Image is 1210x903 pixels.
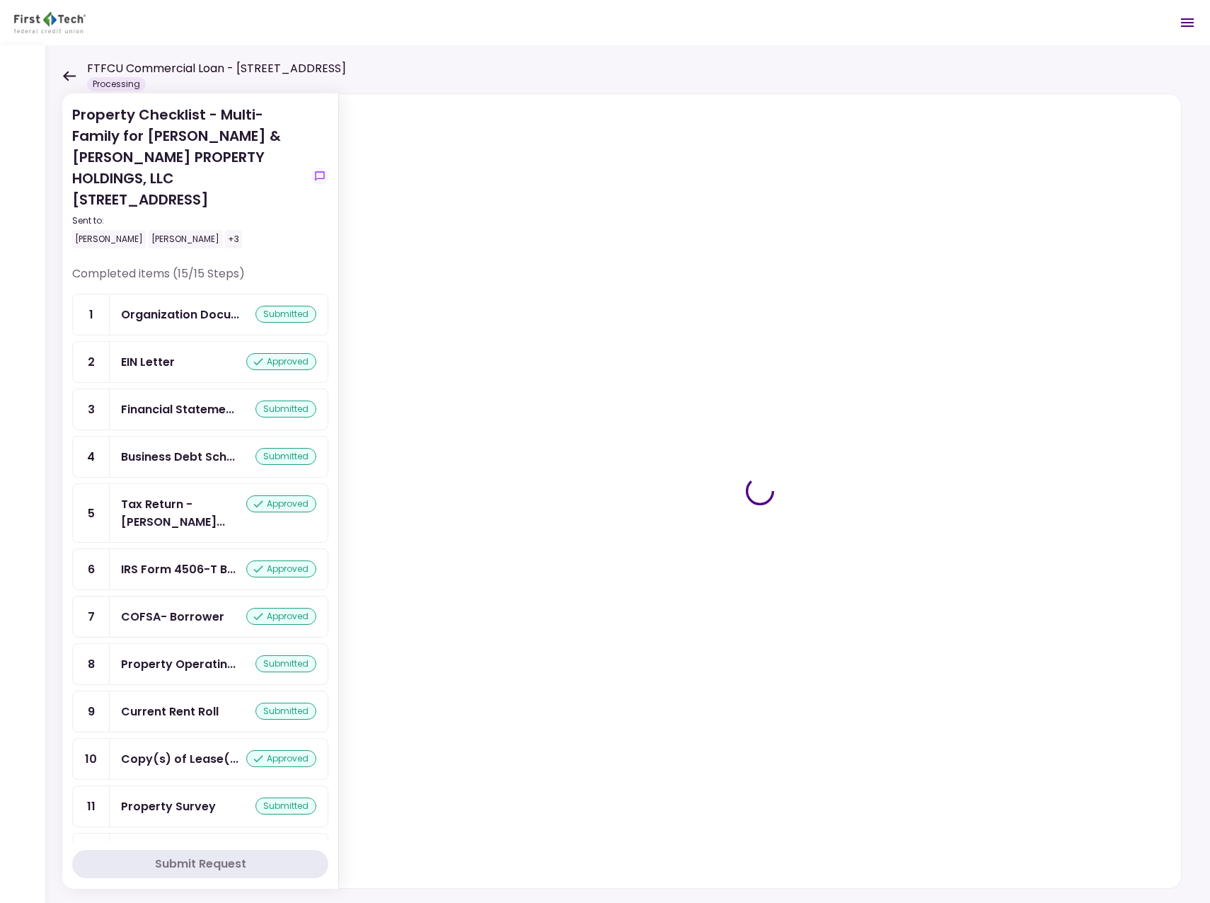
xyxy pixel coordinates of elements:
div: Copy(s) of Lease(s) and Amendment(s) [121,750,238,768]
a: 8Property Operating Statementssubmitted [72,643,328,685]
div: Business Debt Schedule [121,448,235,466]
div: submitted [255,655,316,672]
button: show-messages [311,168,328,185]
div: Sent to: [72,214,306,227]
div: Submit Request [155,856,246,873]
div: approved [246,353,316,370]
div: 1 [73,294,110,335]
div: 2 [73,342,110,382]
a: 5Tax Return - Borrowerapproved [72,483,328,543]
div: +3 [225,230,242,248]
div: IRS Form 4506-T Borrower [121,560,236,578]
a: 9Current Rent Rollsubmitted [72,691,328,732]
img: Partner icon [14,12,86,33]
a: 12Prior Environmental Phase I and/or Phase IIwaived [72,833,328,875]
div: 3 [73,389,110,430]
div: 11 [73,786,110,827]
a: 11Property Surveysubmitted [72,786,328,827]
div: submitted [255,703,316,720]
div: submitted [255,306,316,323]
button: Open menu [1170,6,1204,40]
div: approved [246,750,316,767]
div: 5 [73,484,110,542]
div: 6 [73,549,110,589]
div: 12 [73,834,110,874]
h1: FTFCU Commercial Loan - [STREET_ADDRESS] [87,60,346,77]
div: Completed items (15/15 Steps) [72,265,328,294]
div: Property Checklist - Multi-Family for [PERSON_NAME] & [PERSON_NAME] PROPERTY HOLDINGS, LLC [STREE... [72,104,306,248]
div: Property Survey [121,798,216,815]
div: [PERSON_NAME] [72,230,146,248]
div: Property Operating Statements [121,655,236,673]
div: 4 [73,437,110,477]
div: 8 [73,644,110,684]
div: 9 [73,691,110,732]
a: 3Financial Statement - Borrowersubmitted [72,389,328,430]
div: Organization Documents for Borrowing Entity [121,306,239,323]
div: 10 [73,739,110,779]
div: 7 [73,597,110,637]
div: approved [246,560,316,577]
div: approved [246,495,316,512]
div: [PERSON_NAME] [149,230,222,248]
div: COFSA- Borrower [121,608,224,626]
button: Submit Request [72,850,328,878]
div: approved [246,608,316,625]
div: submitted [255,401,316,418]
a: 2EIN Letterapproved [72,341,328,383]
div: Financial Statement - Borrower [121,401,234,418]
a: 7COFSA- Borrowerapproved [72,596,328,638]
div: submitted [255,448,316,465]
a: 1Organization Documents for Borrowing Entitysubmitted [72,294,328,335]
div: Processing [87,77,146,91]
div: Tax Return - Borrower [121,495,246,531]
div: Current Rent Roll [121,703,219,720]
a: 10Copy(s) of Lease(s) and Amendment(s)approved [72,738,328,780]
div: submitted [255,798,316,815]
a: 6IRS Form 4506-T Borrowerapproved [72,548,328,590]
div: EIN Letter [121,353,175,371]
a: 4Business Debt Schedulesubmitted [72,436,328,478]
